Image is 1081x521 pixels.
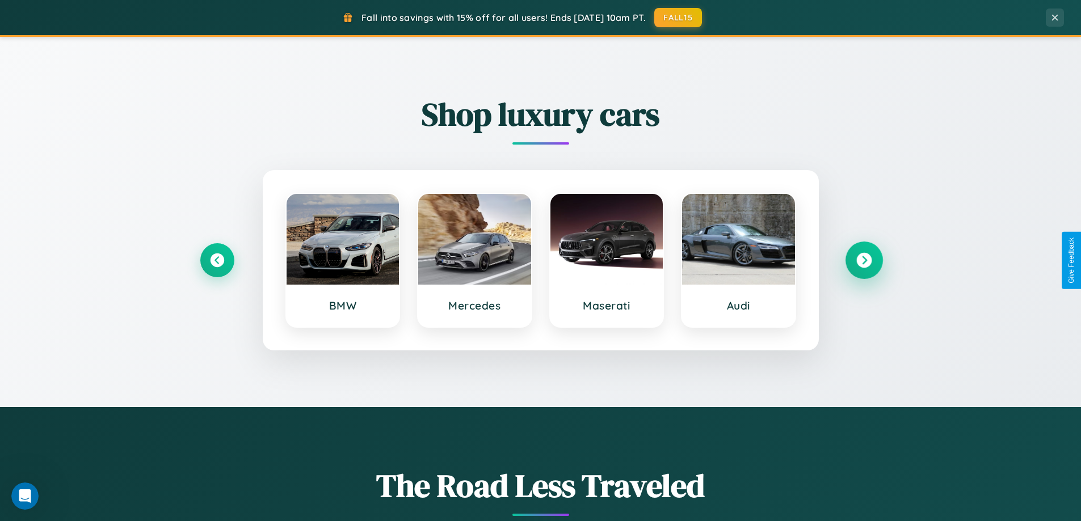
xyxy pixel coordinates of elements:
[200,464,881,507] h1: The Road Less Traveled
[693,299,784,312] h3: Audi
[1067,238,1075,283] div: Give Feedback
[361,12,646,23] span: Fall into savings with 15% off for all users! Ends [DATE] 10am PT.
[11,482,39,510] iframe: Intercom live chat
[200,92,881,136] h2: Shop luxury cars
[298,299,388,312] h3: BMW
[430,299,520,312] h3: Mercedes
[562,299,652,312] h3: Maserati
[654,8,702,27] button: FALL15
